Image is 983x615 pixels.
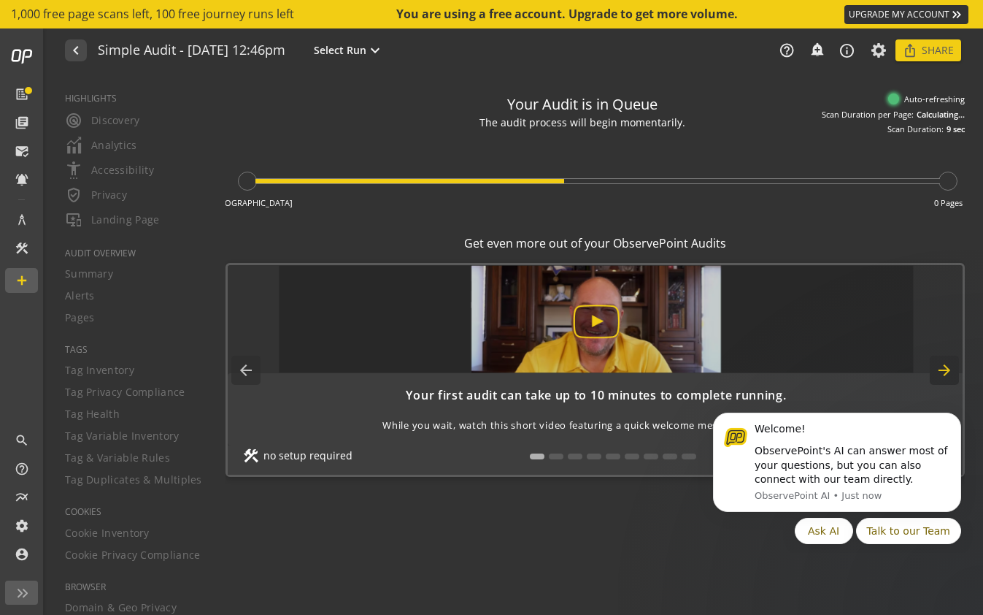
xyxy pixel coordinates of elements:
[949,7,964,22] mat-icon: keyboard_double_arrow_right
[887,123,944,135] div: Scan Duration:
[15,519,29,533] mat-icon: settings
[396,6,739,23] div: You are using a free account. Upgrade to get more volume.
[809,42,824,56] mat-icon: add_alert
[839,42,855,59] mat-icon: info_outline
[947,123,965,135] div: 9 sec
[67,42,82,59] mat-icon: navigate_before
[279,265,914,373] img: slide image
[934,197,963,209] div: 0 Pages
[930,356,959,385] mat-icon: arrow_forward
[15,213,29,227] mat-icon: architecture
[822,109,914,121] div: Scan Duration per Page:
[15,433,29,448] mat-icon: search
[15,87,29,102] mat-icon: list_alt
[242,448,352,465] div: no setup required
[844,5,968,24] a: UPGRADE MY ACCOUNT
[895,39,961,61] button: Share
[242,447,260,465] mat-icon: construction
[903,43,917,58] mat-icon: ios_share
[15,547,29,562] mat-icon: account_circle
[242,387,950,404] div: Your first audit can take up to 10 minutes to complete running.
[691,400,983,553] iframe: Intercom notifications message
[11,6,294,23] span: 1,000 free page scans left, 100 free journey runs left
[450,115,714,131] div: The audit process will begin momentarily.
[15,462,29,476] mat-icon: help_outline
[888,93,965,105] div: Auto-refreshing
[98,43,285,58] h1: Simple Audit - 25 September 2025 | 12:46pm
[231,356,261,385] mat-icon: arrow_back
[311,41,387,60] button: Select Run
[382,419,809,432] span: While you wait, watch this short video featuring a quick welcome message from our CEO!
[922,37,954,64] span: Share
[15,273,29,288] mat-icon: add
[202,197,293,209] div: In [GEOGRAPHIC_DATA]
[314,43,366,58] span: Select Run
[366,42,384,59] mat-icon: expand_more
[15,490,29,505] mat-icon: multiline_chart
[779,42,795,58] mat-icon: help_outline
[15,144,29,158] mat-icon: mark_email_read
[917,109,965,121] div: Calculating...
[15,241,29,256] mat-icon: construction
[225,235,965,252] div: Get even more out of your ObservePoint Audits
[15,172,29,187] mat-icon: notifications_active
[507,94,658,115] div: Your Audit is in Queue
[15,115,29,130] mat-icon: library_books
